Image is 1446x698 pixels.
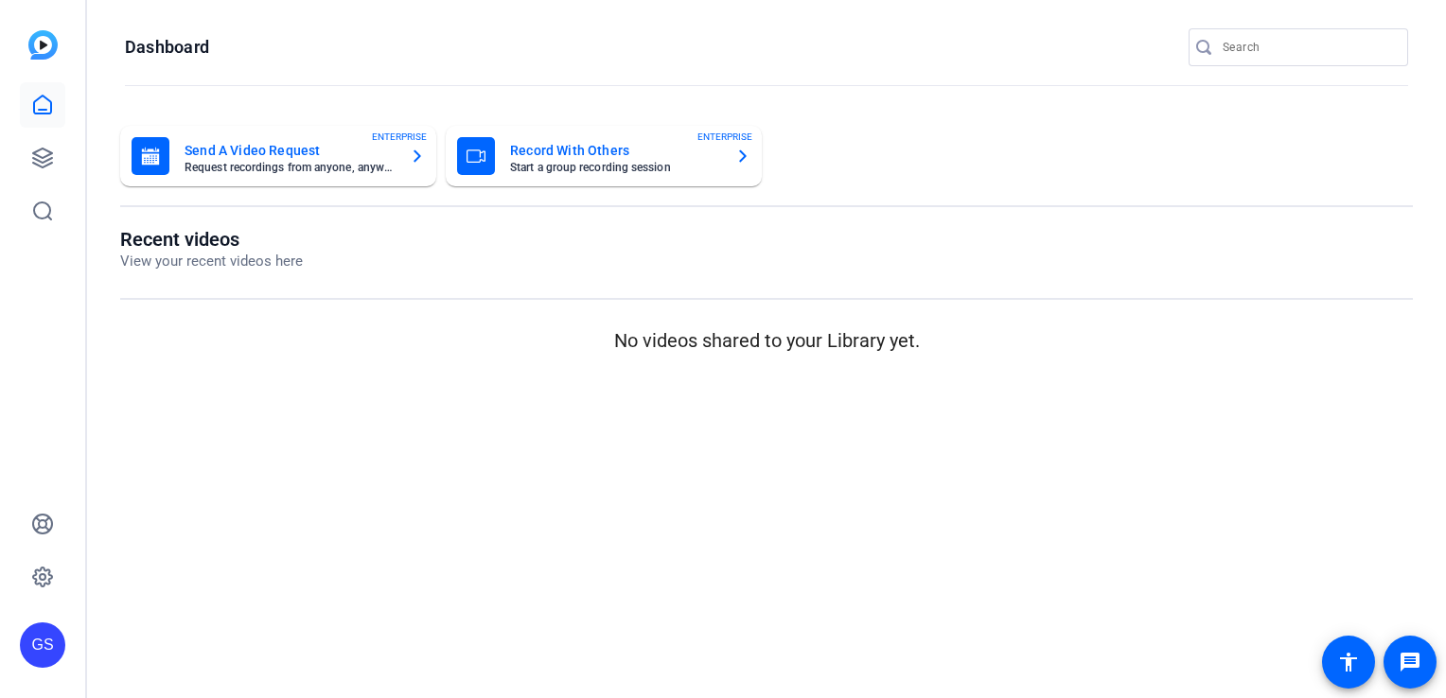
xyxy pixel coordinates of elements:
[28,30,58,60] img: blue-gradient.svg
[510,162,720,173] mat-card-subtitle: Start a group recording session
[697,130,752,144] span: ENTERPRISE
[20,622,65,668] div: GS
[120,251,303,272] p: View your recent videos here
[120,228,303,251] h1: Recent videos
[125,36,209,59] h1: Dashboard
[1337,651,1360,673] mat-icon: accessibility
[372,130,427,144] span: ENTERPRISE
[185,139,395,162] mat-card-title: Send A Video Request
[446,126,762,186] button: Record With OthersStart a group recording sessionENTERPRISE
[120,126,436,186] button: Send A Video RequestRequest recordings from anyone, anywhereENTERPRISE
[185,162,395,173] mat-card-subtitle: Request recordings from anyone, anywhere
[1399,651,1421,673] mat-icon: message
[510,139,720,162] mat-card-title: Record With Others
[120,326,1413,355] p: No videos shared to your Library yet.
[1223,36,1393,59] input: Search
